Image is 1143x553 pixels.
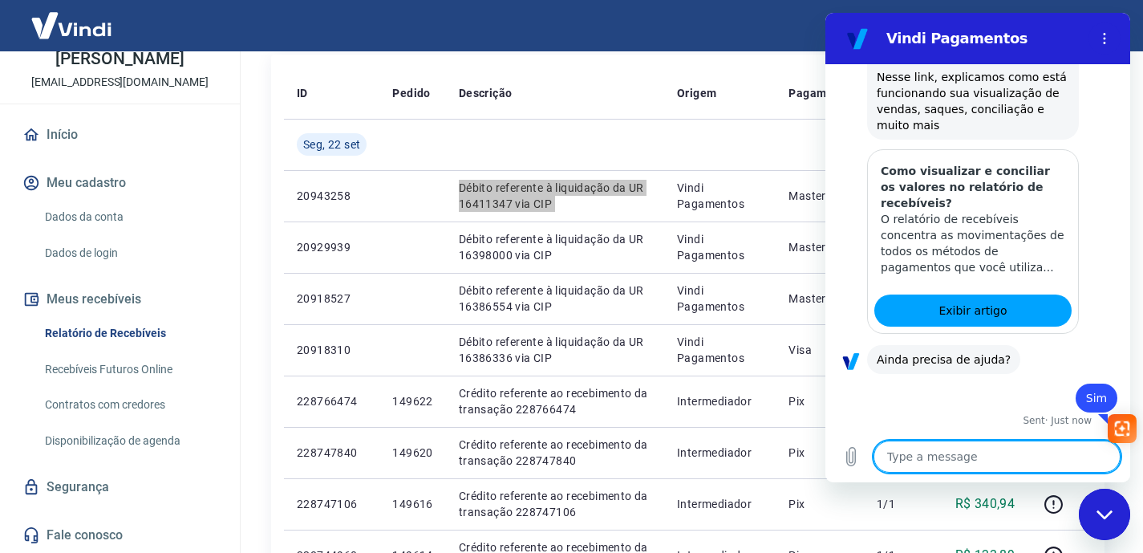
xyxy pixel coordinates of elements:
p: Intermediador [677,393,763,409]
p: Mastercard [788,188,851,204]
a: Contratos com credores [39,388,221,421]
span: Seg, 22 set [303,136,360,152]
p: Pix [788,445,851,461]
p: ID [297,85,308,101]
p: Intermediador [677,496,763,512]
p: [PERSON_NAME] [55,51,184,67]
p: 228747840 [297,445,367,461]
iframe: Messaging window [825,13,1130,482]
a: Segurança [19,470,221,505]
p: Débito referente à liquidação da UR 16386554 via CIP [459,283,651,315]
p: 20918310 [297,342,367,358]
p: Vindi Pagamentos [677,231,763,263]
p: [EMAIL_ADDRESS][DOMAIN_NAME] [31,74,209,91]
p: Vindi Pagamentos [677,283,763,315]
p: O relatório de recebíveis concentra as movimentações de todos os métodos de pagamentos que você u... [55,198,240,262]
p: Mastercard [788,239,851,255]
a: Dados da conta [39,201,221,234]
p: Pagamento [788,85,851,101]
p: Sent · Just now [197,401,266,414]
img: Vindi [19,1,124,50]
p: Débito referente à liquidação da UR 16386336 via CIP [459,334,651,366]
p: 149622 [392,393,432,409]
p: 228766474 [297,393,367,409]
a: Recebíveis Futuros Online [39,353,221,386]
button: Meu cadastro [19,165,221,201]
p: Débito referente à liquidação da UR 16411347 via CIP [459,180,651,212]
a: Disponibilização de agenda [39,425,221,457]
iframe: Button to launch messaging window, conversation in progress [1079,489,1130,540]
p: 20943258 [297,188,367,204]
p: Crédito referente ao recebimento da transação 228747106 [459,488,651,520]
a: Fale conosco [19,518,221,553]
span: Ainda precisa de ajuda? [51,339,185,355]
p: Pix [788,393,851,409]
a: Início [19,117,221,152]
h3: Como visualizar e conciliar os valores no relatório de recebíveis? [55,150,240,198]
button: Upload file [10,428,42,460]
p: Descrição [459,85,513,101]
p: Visa [788,342,851,358]
p: 228747106 [297,496,367,512]
p: Crédito referente ao recebimento da transação 228766474 [459,385,651,417]
p: Mastercard [788,291,851,307]
button: Meus recebíveis [19,282,221,317]
p: Pedido [392,85,430,101]
p: 149616 [392,496,432,512]
a: Relatório de Recebíveis [39,317,221,350]
a: Dados de login [39,237,221,270]
p: Crédito referente ao recebimento da transação 228747840 [459,437,651,469]
p: Origem [677,85,716,101]
p: Pix [788,496,851,512]
p: R$ 340,94 [955,494,1015,514]
p: 1/1 [877,496,924,512]
p: 149620 [392,445,432,461]
span: Exibir artigo [113,288,181,307]
a: Exibir artigo: 'Como visualizar e conciliar os valores no relatório de recebíveis?' [49,282,246,314]
p: 20929939 [297,239,367,255]
p: Vindi Pagamentos [677,180,763,212]
button: Sair [1066,11,1124,41]
span: Sim [260,377,282,393]
p: Intermediador [677,445,763,461]
p: Débito referente à liquidação da UR 16398000 via CIP [459,231,651,263]
p: 20918527 [297,291,367,307]
p: Vindi Pagamentos [677,334,763,366]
